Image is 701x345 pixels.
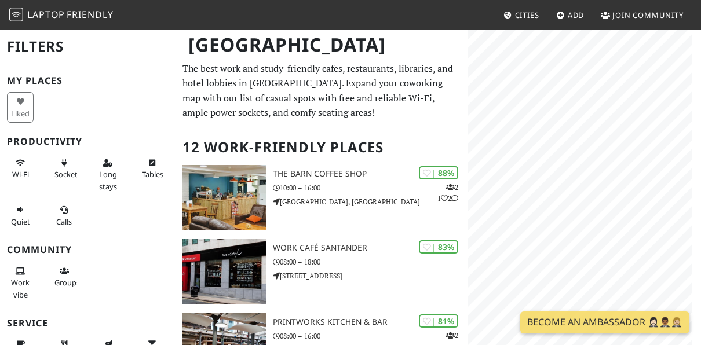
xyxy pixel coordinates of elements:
[7,244,169,255] h3: Community
[11,277,30,299] span: People working
[12,169,29,179] span: Stable Wi-Fi
[499,5,544,25] a: Cities
[138,153,165,184] button: Tables
[7,29,169,64] h2: Filters
[51,200,78,231] button: Calls
[273,196,468,207] p: [GEOGRAPHIC_DATA], [GEOGRAPHIC_DATA]
[11,216,30,227] span: Quiet
[446,330,458,341] p: 2
[67,8,113,21] span: Friendly
[94,153,121,196] button: Long stays
[99,169,117,191] span: Long stays
[7,153,34,184] button: Wi-Fi
[9,8,23,21] img: LaptopFriendly
[273,270,468,281] p: [STREET_ADDRESS]
[7,75,169,86] h3: My Places
[54,169,81,179] span: Power sockets
[596,5,688,25] a: Join Community
[54,277,80,288] span: Group tables
[7,318,169,329] h3: Service
[142,169,163,179] span: Work-friendly tables
[182,61,461,120] p: The best work and study-friendly cafes, restaurants, libraries, and hotel lobbies in [GEOGRAPHIC_...
[273,243,468,253] h3: Work Café Santander
[437,182,458,204] p: 2 1 2
[419,240,458,254] div: | 83%
[273,256,468,267] p: 08:00 – 18:00
[176,165,468,230] a: The Barn Coffee Shop | 88% 212 The Barn Coffee Shop 10:00 – 16:00 [GEOGRAPHIC_DATA], [GEOGRAPHIC_...
[27,8,65,21] span: Laptop
[273,317,468,327] h3: Printworks Kitchen & Bar
[182,130,461,165] h2: 12 Work-Friendly Places
[515,10,539,20] span: Cities
[273,182,468,193] p: 10:00 – 16:00
[182,239,266,304] img: Work Café Santander
[176,239,468,304] a: Work Café Santander | 83% Work Café Santander 08:00 – 18:00 [STREET_ADDRESS]
[568,10,585,20] span: Add
[51,262,78,292] button: Groups
[7,262,34,304] button: Work vibe
[273,331,468,342] p: 08:00 – 16:00
[419,166,458,179] div: | 88%
[179,29,465,61] h1: [GEOGRAPHIC_DATA]
[51,153,78,184] button: Sockets
[612,10,684,20] span: Join Community
[9,5,114,25] a: LaptopFriendly LaptopFriendly
[7,200,34,231] button: Quiet
[182,165,266,230] img: The Barn Coffee Shop
[273,169,468,179] h3: The Barn Coffee Shop
[56,216,72,227] span: Video/audio calls
[7,136,169,147] h3: Productivity
[419,314,458,328] div: | 81%
[552,5,589,25] a: Add
[520,311,689,333] a: Become an Ambassador 🤵🏻‍♀️🤵🏾‍♂️🤵🏼‍♀️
